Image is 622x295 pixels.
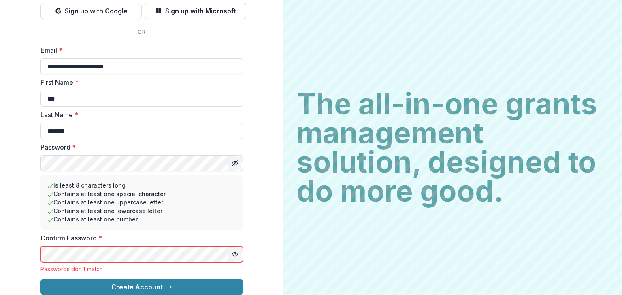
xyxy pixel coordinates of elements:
[47,215,236,223] li: Contains at least one number
[40,45,238,55] label: Email
[47,181,236,190] li: Is least 8 characters long
[40,110,238,120] label: Last Name
[47,206,236,215] li: Contains at least one lowercase letter
[228,157,241,170] button: Toggle password visibility
[40,78,238,87] label: First Name
[228,248,241,261] button: Toggle password visibility
[47,198,236,206] li: Contains at least one uppercase letter
[40,279,243,295] button: Create Account
[40,233,238,243] label: Confirm Password
[40,3,142,19] button: Sign up with Google
[40,142,238,152] label: Password
[40,265,243,272] div: Passwords don't match
[145,3,246,19] button: Sign up with Microsoft
[47,190,236,198] li: Contains at least one special character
